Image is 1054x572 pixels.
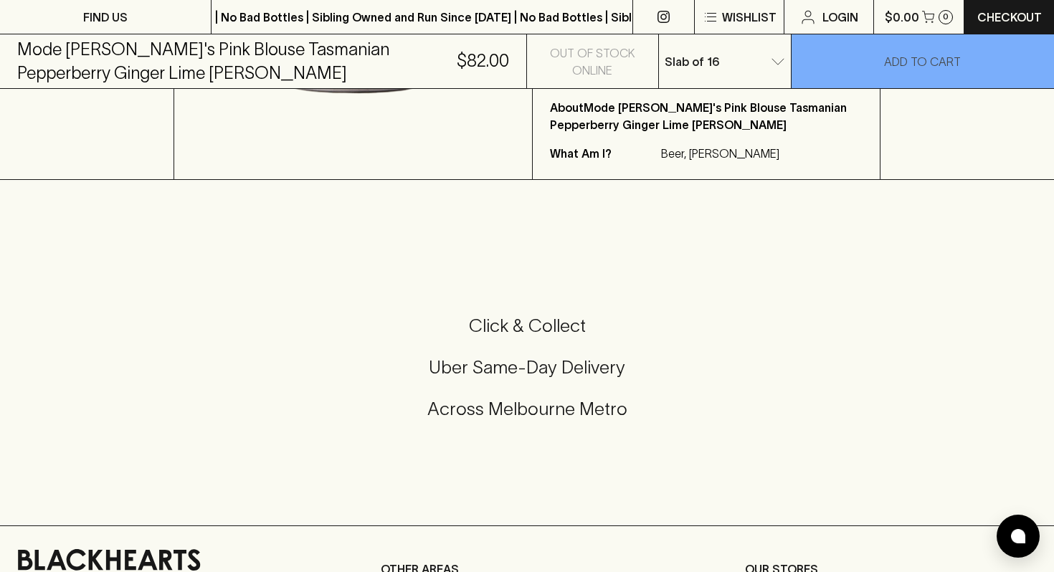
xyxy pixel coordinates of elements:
[550,145,657,162] p: What Am I?
[572,62,612,79] p: Online
[822,9,858,26] p: Login
[17,257,1037,497] div: Call to action block
[659,47,791,76] div: Slab of 16
[885,9,919,26] p: $0.00
[661,145,779,162] p: Beer, [PERSON_NAME]
[550,99,863,133] p: About Mode [PERSON_NAME]'s Pink Blouse Tasmanian Pepperberry Ginger Lime [PERSON_NAME]
[977,9,1042,26] p: Checkout
[83,9,128,26] p: FIND US
[550,44,635,62] p: Out of Stock
[665,53,720,70] p: Slab of 16
[943,13,949,21] p: 0
[17,38,457,84] h5: Mode [PERSON_NAME]'s Pink Blouse Tasmanian Pepperberry Ginger Lime [PERSON_NAME]
[17,314,1037,338] h5: Click & Collect
[457,49,509,72] h5: $82.00
[1011,529,1025,543] img: bubble-icon
[17,356,1037,379] h5: Uber Same-Day Delivery
[722,9,777,26] p: Wishlist
[17,397,1037,421] h5: Across Melbourne Metro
